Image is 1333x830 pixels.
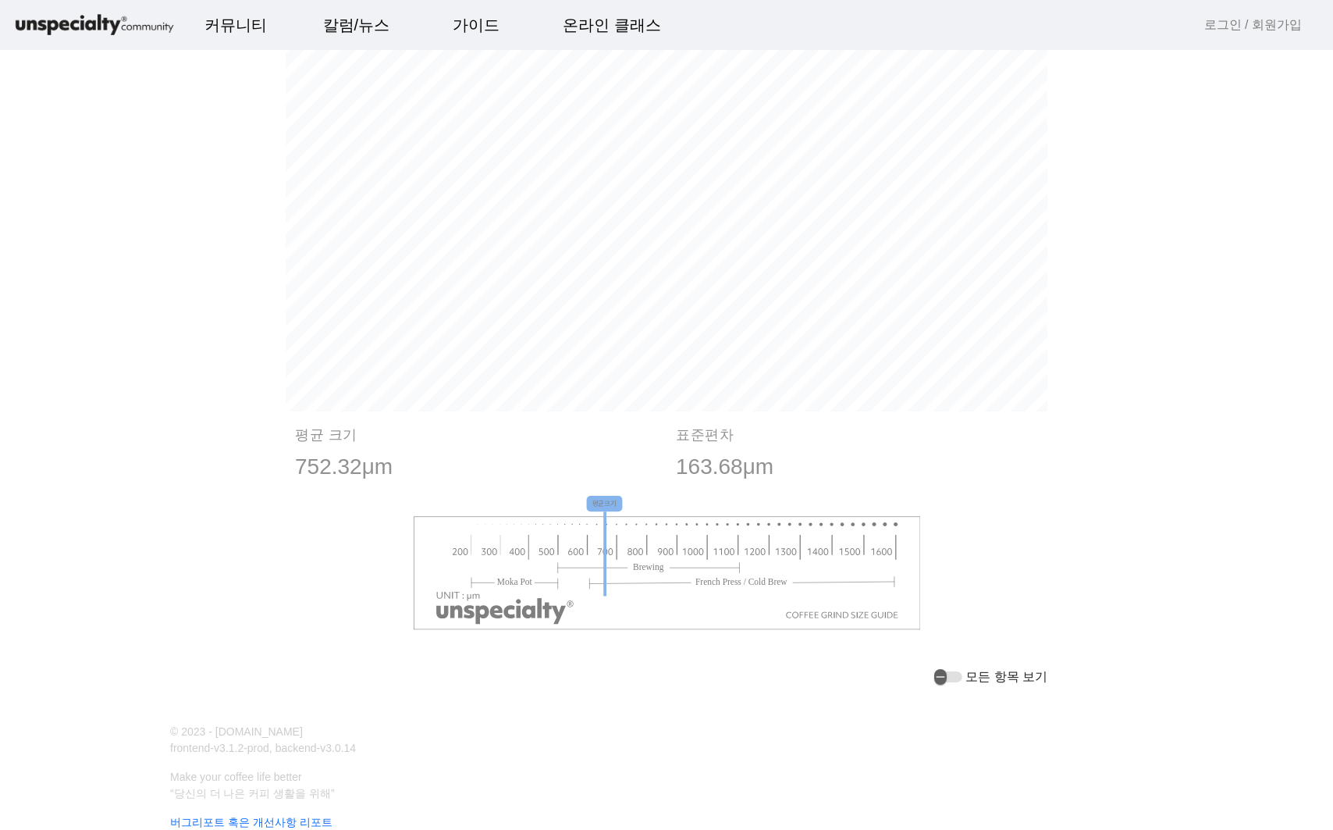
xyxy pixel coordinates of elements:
[143,519,162,532] span: 대화
[592,500,617,508] tspan: 평균크기
[676,451,1038,483] p: 163.68μm
[49,518,59,531] span: 홈
[161,724,657,757] p: © 2023 - [DOMAIN_NAME] frontend-v3.1.2-prod, backend-v3.0.14
[962,668,1047,686] label: 모든 항목 보기
[550,4,674,46] a: 온라인 클래스
[295,451,657,483] p: 752.32μm
[1204,16,1302,34] a: 로그인 / 회원가입
[311,4,403,46] a: 칼럼/뉴스
[161,769,1153,802] p: Make your coffee life better “당신의 더 나은 커피 생활을 위해”
[5,495,103,534] a: 홈
[676,427,1038,444] p: 표준편차
[295,427,657,444] p: 평균 크기
[201,495,300,534] a: 설정
[440,4,512,46] a: 가이드
[192,4,279,46] a: 커뮤니티
[103,495,201,534] a: 대화
[241,518,260,531] span: 설정
[12,12,176,39] img: logo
